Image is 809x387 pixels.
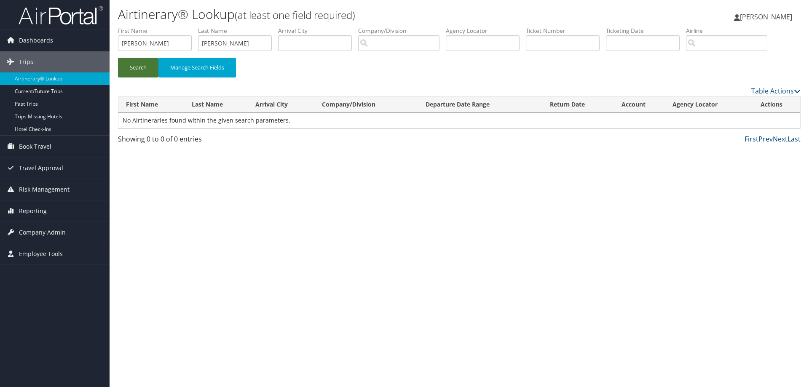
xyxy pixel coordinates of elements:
[118,134,279,148] div: Showing 0 to 0 of 0 entries
[19,222,66,243] span: Company Admin
[19,30,53,51] span: Dashboards
[19,51,33,72] span: Trips
[686,27,774,35] label: Airline
[542,96,614,113] th: Return Date: activate to sort column ascending
[248,96,314,113] th: Arrival City: activate to sort column ascending
[184,96,248,113] th: Last Name: activate to sort column ascending
[745,134,758,144] a: First
[198,27,278,35] label: Last Name
[665,96,753,113] th: Agency Locator: activate to sort column ascending
[773,134,788,144] a: Next
[314,96,418,113] th: Company/Division
[606,27,686,35] label: Ticketing Date
[19,200,47,222] span: Reporting
[788,134,801,144] a: Last
[614,96,665,113] th: Account: activate to sort column ascending
[753,96,800,113] th: Actions
[19,136,51,157] span: Book Travel
[751,86,801,96] a: Table Actions
[758,134,773,144] a: Prev
[734,4,801,29] a: [PERSON_NAME]
[19,5,103,25] img: airportal-logo.png
[158,58,236,77] button: Manage Search Fields
[19,179,70,200] span: Risk Management
[118,5,573,23] h1: Airtinerary® Lookup
[19,157,63,179] span: Travel Approval
[118,27,198,35] label: First Name
[19,243,63,264] span: Employee Tools
[446,27,526,35] label: Agency Locator
[278,27,358,35] label: Arrival City
[118,96,184,113] th: First Name: activate to sort column ascending
[235,8,355,22] small: (at least one field required)
[118,58,158,77] button: Search
[118,113,800,128] td: No Airtineraries found within the given search parameters.
[358,27,446,35] label: Company/Division
[526,27,606,35] label: Ticket Number
[418,96,542,113] th: Departure Date Range: activate to sort column ascending
[740,12,792,21] span: [PERSON_NAME]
